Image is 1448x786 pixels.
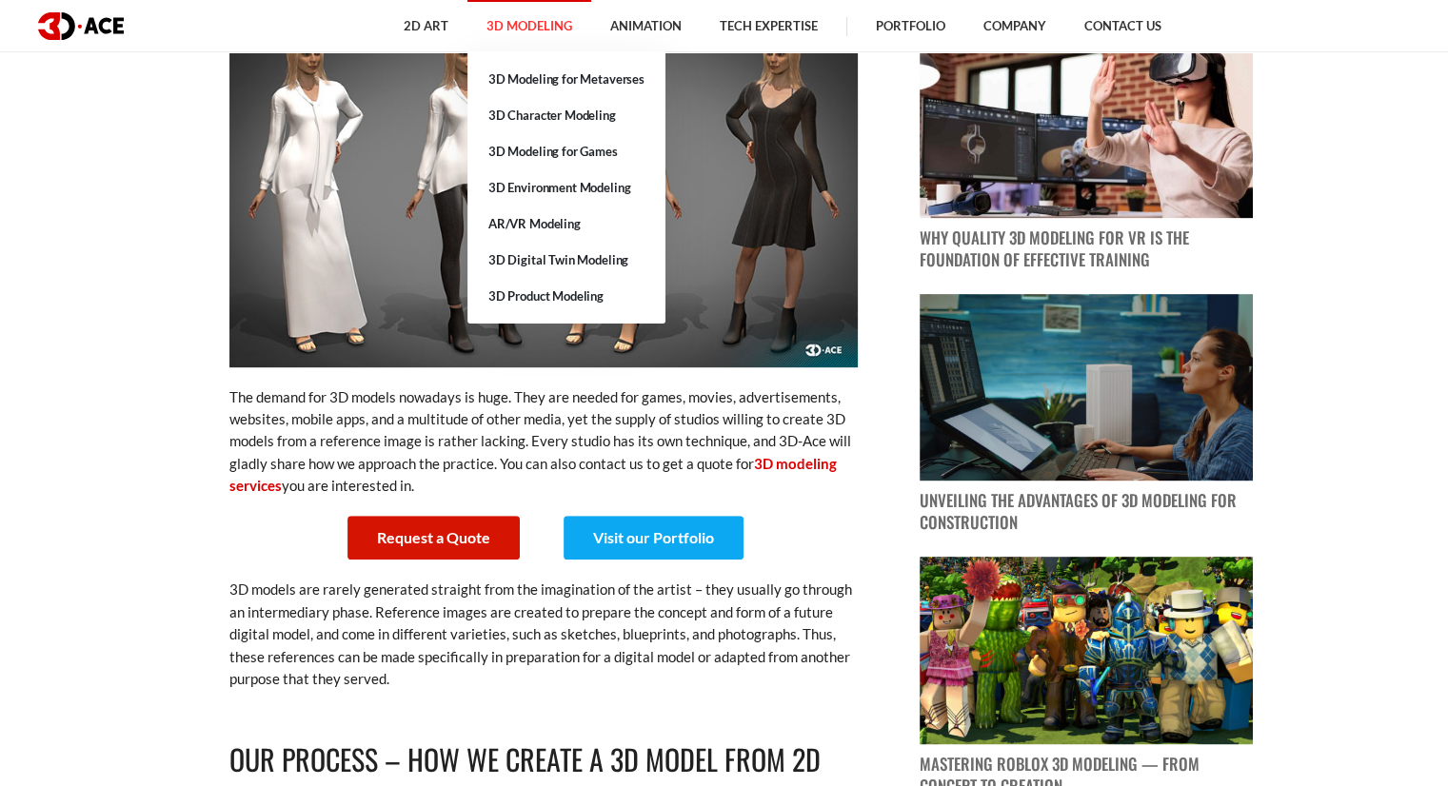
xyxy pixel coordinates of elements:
[38,12,124,40] img: logo dark
[920,294,1253,481] img: blog post image
[229,13,858,366] img: 3d modeling reference images
[467,169,665,206] a: 3D Environment Modeling
[467,206,665,242] a: AR/VR Modeling
[229,386,858,498] p: The demand for 3D models nowadays is huge. They are needed for games, movies, advertisements, web...
[467,61,665,97] a: 3D Modeling for Metaverses
[467,97,665,133] a: 3D Character Modeling
[467,278,665,314] a: 3D Product Modeling
[920,30,1253,271] a: blog post image Why Quality 3D Modeling for VR Is the Foundation of Effective Training
[347,516,520,560] a: Request a Quote
[920,490,1253,534] p: Unveiling the Advantages of 3D Modeling for Construction
[920,30,1253,218] img: blog post image
[229,579,858,690] p: 3D models are rarely generated straight from the imagination of the artist – they usually go thro...
[467,133,665,169] a: 3D Modeling for Games
[920,227,1253,271] p: Why Quality 3D Modeling for VR Is the Foundation of Effective Training
[564,516,744,560] a: Visit our Portfolio
[920,557,1253,744] img: blog post image
[467,242,665,278] a: 3D Digital Twin Modeling
[920,294,1253,535] a: blog post image Unveiling the Advantages of 3D Modeling for Construction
